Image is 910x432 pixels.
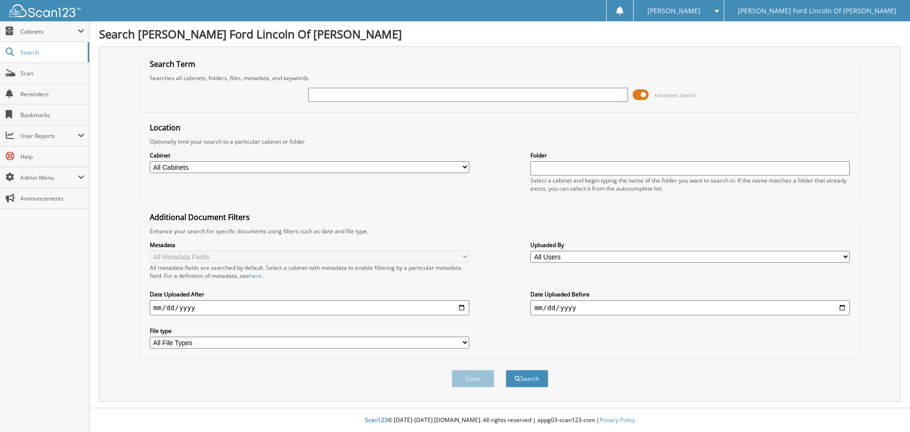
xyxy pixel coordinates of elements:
legend: Search Term [145,59,200,69]
span: Admin Menu [20,174,78,182]
span: [PERSON_NAME] [647,8,701,14]
div: © [DATE]-[DATE] [DOMAIN_NAME]. All rights reserved | appg03-scan123-com | [90,409,910,432]
input: start [150,300,469,315]
input: end [530,300,850,315]
label: Cabinet [150,151,469,159]
span: Reminders [20,90,84,98]
span: Cabinets [20,28,78,36]
span: Announcements [20,194,84,202]
a: Privacy Policy [600,416,635,424]
label: Metadata [150,241,469,249]
h1: Search [PERSON_NAME] Ford Lincoln Of [PERSON_NAME] [99,26,901,42]
a: here [249,272,262,280]
img: scan123-logo-white.svg [9,4,81,17]
label: Date Uploaded After [150,290,469,298]
span: Search [20,48,83,56]
legend: Location [145,122,185,133]
div: All metadata fields are searched by default. Select a cabinet with metadata to enable filtering b... [150,264,469,280]
span: Help [20,153,84,161]
label: Folder [530,151,850,159]
span: Scan123 [365,416,388,424]
span: Advanced Search [654,92,696,99]
label: File type [150,327,469,335]
div: Searches all cabinets, folders, files, metadata, and keywords [145,74,855,82]
div: Select a cabinet and begin typing the name of the folder you want to search in. If the name match... [530,176,850,193]
legend: Additional Document Filters [145,212,255,222]
span: Scan [20,69,84,77]
label: Date Uploaded Before [530,290,850,298]
div: Enhance your search for specific documents using filters such as date and file type. [145,227,855,235]
div: Optionally limit your search to a particular cabinet or folder [145,138,855,146]
span: Bookmarks [20,111,84,119]
label: Uploaded By [530,241,850,249]
button: Search [506,370,548,387]
button: Clear [452,370,494,387]
span: [PERSON_NAME] Ford Lincoln Of [PERSON_NAME] [738,8,896,14]
span: User Reports [20,132,78,140]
